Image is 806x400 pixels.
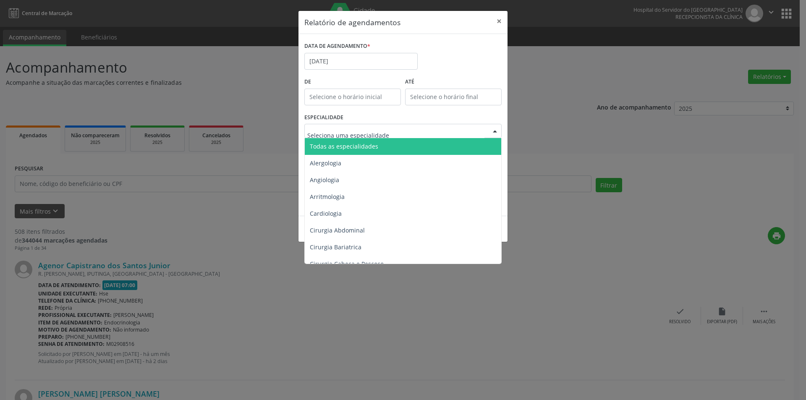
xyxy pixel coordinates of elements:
[304,40,370,53] label: DATA DE AGENDAMENTO
[405,76,502,89] label: ATÉ
[304,111,343,124] label: ESPECIALIDADE
[304,53,418,70] input: Selecione uma data ou intervalo
[405,89,502,105] input: Selecione o horário final
[304,89,401,105] input: Selecione o horário inicial
[310,159,341,167] span: Alergologia
[310,209,342,217] span: Cardiologia
[307,127,484,144] input: Seleciona uma especialidade
[491,11,508,31] button: Close
[310,176,339,184] span: Angiologia
[310,243,361,251] span: Cirurgia Bariatrica
[310,142,378,150] span: Todas as especialidades
[310,193,345,201] span: Arritmologia
[310,260,384,268] span: Cirurgia Cabeça e Pescoço
[304,76,401,89] label: De
[304,17,400,28] h5: Relatório de agendamentos
[310,226,365,234] span: Cirurgia Abdominal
